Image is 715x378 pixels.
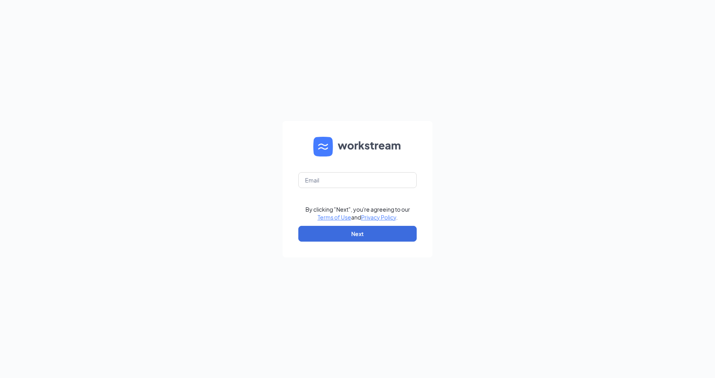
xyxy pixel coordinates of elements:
a: Terms of Use [318,214,351,221]
a: Privacy Policy [361,214,396,221]
button: Next [298,226,417,242]
div: By clicking "Next", you're agreeing to our and . [305,205,410,221]
img: WS logo and Workstream text [313,137,402,156]
input: Email [298,172,417,188]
